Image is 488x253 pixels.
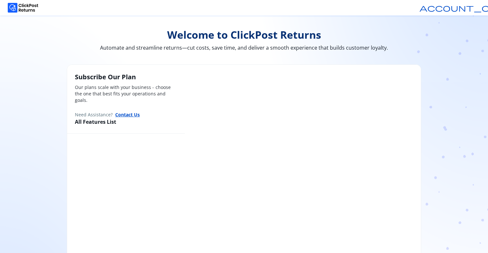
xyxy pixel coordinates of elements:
[75,84,177,103] p: Our plans scale with your business - choose the one that best fits your operations and goals.
[75,112,113,118] span: Need Assistance?
[75,118,116,125] span: All Features List
[115,111,140,118] button: Contact Us
[8,3,38,13] img: Logo
[67,44,421,52] span: Automate and streamline returns—cut costs, save time, and deliver a smooth experience that builds...
[67,28,421,41] span: Welcome to ClickPost Returns
[75,73,177,82] h2: Subscribe Our Plan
